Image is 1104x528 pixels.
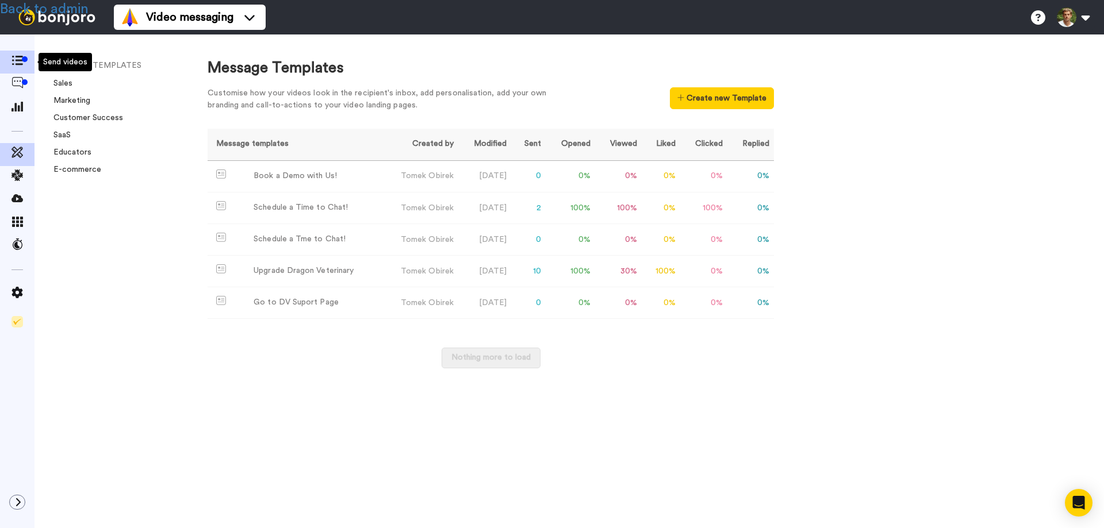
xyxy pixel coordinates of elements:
li: EXPLORE TEMPLATES [52,60,208,72]
span: Obirek [428,172,453,180]
td: [DATE] [458,287,511,319]
span: Obirek [428,267,453,275]
th: Clicked [680,129,727,160]
td: 0 % [727,256,774,287]
td: 100 % [680,192,727,224]
th: Created by [382,129,458,160]
td: 0 % [546,224,595,256]
td: 100 % [546,192,595,224]
img: Message-temps.svg [216,296,226,305]
img: vm-color.svg [121,8,139,26]
td: 0 % [642,224,680,256]
td: [DATE] [458,224,511,256]
td: 100 % [595,192,642,224]
button: Create new Template [670,87,774,109]
td: 0 % [595,160,642,192]
td: Tomek [382,287,458,319]
td: 0 % [680,224,727,256]
div: Open Intercom Messenger [1065,489,1092,517]
td: Tomek [382,192,458,224]
td: [DATE] [458,256,511,287]
td: 100 % [546,256,595,287]
td: 0 % [727,287,774,319]
td: 0 [511,287,546,319]
td: 100 % [642,256,680,287]
td: 0 % [595,224,642,256]
a: SaaS [47,131,71,139]
td: 0 % [727,224,774,256]
td: 0 % [727,192,774,224]
div: Message Templates [208,57,774,79]
th: Replied [727,129,774,160]
td: Tomek [382,256,458,287]
a: E-commerce [47,165,101,174]
td: 0 % [546,160,595,192]
td: [DATE] [458,192,511,224]
td: Tomek [382,160,458,192]
th: Sent [511,129,546,160]
td: 0 [511,224,546,256]
button: Nothing more to load [442,348,540,368]
img: Message-temps.svg [216,201,226,210]
a: Customer Success [47,114,123,122]
td: 10 [511,256,546,287]
td: 0 % [680,287,727,319]
th: Liked [642,129,680,160]
th: Message templates [208,129,382,160]
td: 0 % [680,256,727,287]
div: Schedule a Tme to Chat! [254,233,346,245]
div: Go to DV Suport Page [254,296,339,309]
td: 0 % [595,287,642,319]
th: Viewed [595,129,642,160]
span: Video messaging [146,9,233,25]
td: 0 % [642,160,680,192]
td: 2 [511,192,546,224]
img: Message-temps.svg [216,169,226,179]
span: Obirek [428,236,453,244]
img: Message-temps.svg [216,233,226,242]
a: Educators [47,148,91,156]
td: 0 % [680,160,727,192]
td: Tomek [382,224,458,256]
td: 0 % [642,192,680,224]
td: 0 % [727,160,774,192]
td: 0 % [642,287,680,319]
div: Customise how your videos look in the recipient's inbox, add personalisation, add your own brandi... [208,87,564,111]
td: [DATE] [458,160,511,192]
span: Obirek [428,204,453,212]
a: Sales [47,79,72,87]
img: Checklist.svg [11,316,23,327]
td: 0 [511,160,546,192]
a: Marketing [47,97,90,105]
span: Obirek [428,299,453,307]
td: 30 % [595,256,642,287]
img: Message-temps.svg [216,264,226,273]
td: 0 % [546,287,595,319]
th: Modified [458,129,511,160]
div: Book a Demo with Us! [254,170,337,182]
div: Upgrade Dragon Veterinary [254,265,354,277]
th: Opened [546,129,595,160]
div: Schedule a Time to Chat! [254,202,348,214]
div: Send videos [39,53,92,71]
